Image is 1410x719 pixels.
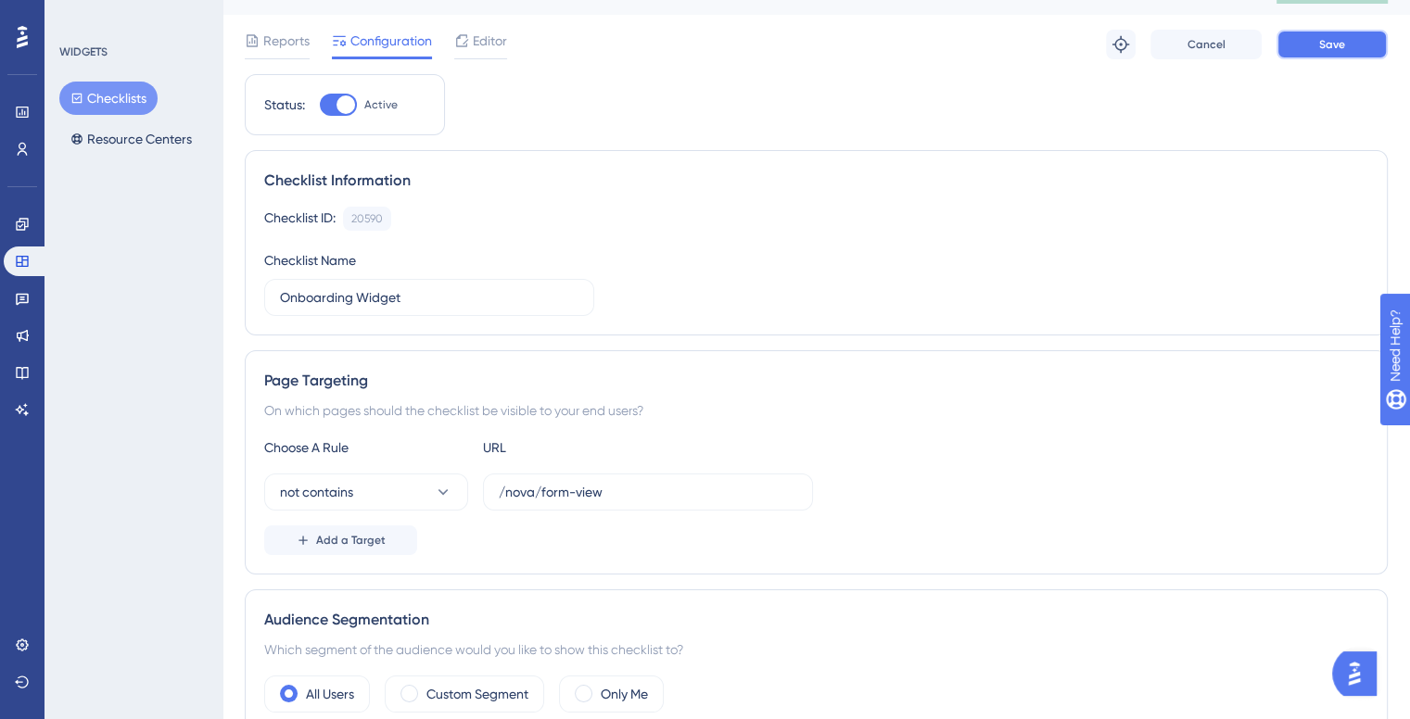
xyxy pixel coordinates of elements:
div: On which pages should the checklist be visible to your end users? [264,399,1368,422]
input: yourwebsite.com/path [499,482,797,502]
button: Save [1277,30,1388,59]
button: Resource Centers [59,122,203,156]
input: Type your Checklist name [280,287,578,308]
span: Reports [263,30,310,52]
div: URL [483,436,687,459]
div: Audience Segmentation [264,609,1368,631]
span: Active [364,97,398,112]
span: Configuration [350,30,432,52]
button: Cancel [1150,30,1262,59]
span: Need Help? [44,5,116,27]
button: Add a Target [264,525,417,555]
span: Editor [473,30,507,52]
label: All Users [306,683,354,705]
label: Custom Segment [426,683,528,705]
iframe: UserGuiding AI Assistant Launcher [1332,646,1388,701]
div: Which segment of the audience would you like to show this checklist to? [264,638,1368,661]
div: Page Targeting [264,370,1368,392]
div: Checklist Name [264,249,356,271]
span: Cancel [1188,37,1226,52]
div: Checklist Information [264,170,1368,192]
div: Status: [264,94,305,116]
span: Save [1319,37,1345,52]
button: Checklists [59,82,158,115]
button: not contains [264,473,468,511]
span: Add a Target [316,533,386,548]
span: not contains [280,481,353,503]
div: WIDGETS [59,44,108,59]
div: Choose A Rule [264,436,468,459]
label: Only Me [601,683,648,705]
div: 20590 [351,211,383,226]
div: Checklist ID: [264,207,336,231]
